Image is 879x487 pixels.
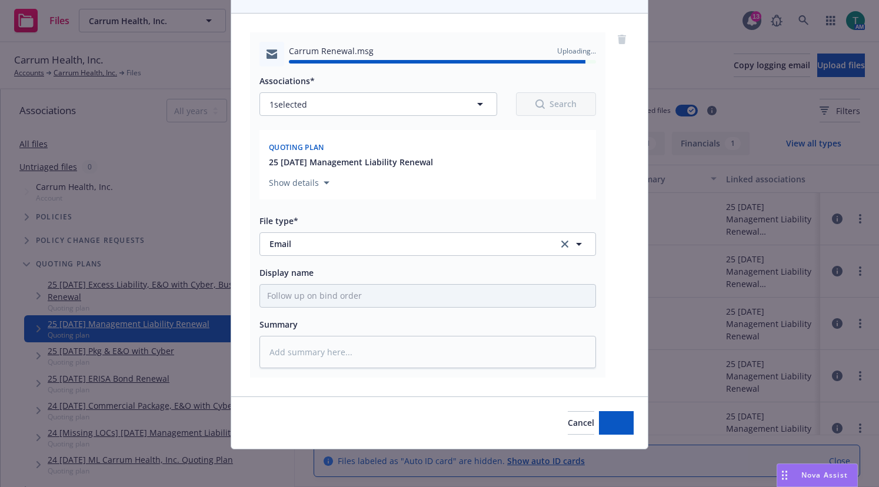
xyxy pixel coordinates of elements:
[599,417,634,428] span: Add files
[260,285,595,307] input: Add display name here...
[558,237,572,251] a: clear selection
[269,98,307,111] span: 1 selected
[777,464,792,486] div: Drag to move
[259,75,315,86] span: Associations*
[259,267,314,278] span: Display name
[259,232,596,256] button: Emailclear selection
[259,319,298,330] span: Summary
[269,156,433,168] button: 25 [DATE] Management Liability Renewal
[801,470,848,480] span: Nova Assist
[259,215,298,226] span: File type*
[557,46,596,56] span: Uploading...
[289,45,374,57] span: Carrum Renewal.msg
[568,411,594,435] button: Cancel
[259,92,497,116] button: 1selected
[599,411,634,435] button: Add files
[269,238,542,250] span: Email
[568,417,594,428] span: Cancel
[777,463,858,487] button: Nova Assist
[264,176,334,190] button: Show details
[615,32,629,46] a: remove
[269,142,324,152] span: Quoting plan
